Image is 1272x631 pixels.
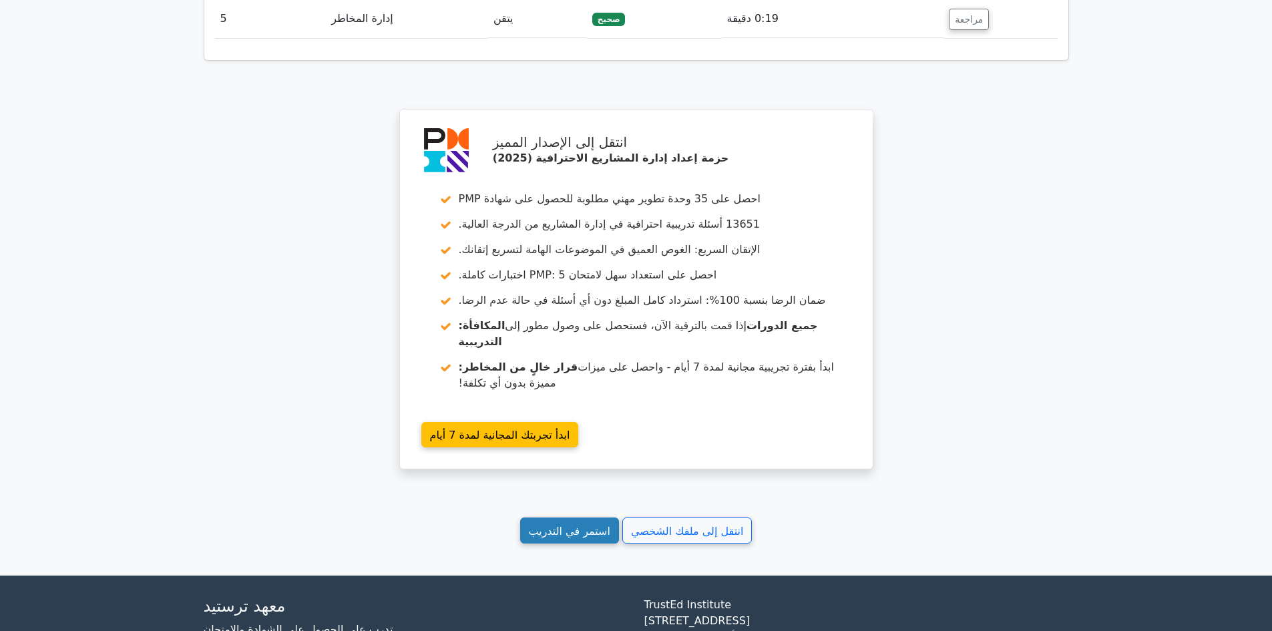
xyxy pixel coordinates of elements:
font: TrustEd Institute [644,598,732,611]
font: 5 [220,12,227,25]
font: إدارة المخاطر [331,12,393,25]
a: استمر في التدريب [520,517,619,544]
button: مراجعة [949,9,989,30]
a: انتقل إلى ملفك الشخصي [622,517,752,544]
font: انتقل إلى ملفك الشخصي [631,524,743,537]
font: معهد ترستيد [204,597,286,616]
font: صحيح [598,15,620,24]
font: يتقن [493,12,513,25]
font: استمر في التدريب [529,524,610,537]
font: 0:19 دقيقة [727,12,779,25]
font: مراجعة [955,14,983,25]
font: [STREET_ADDRESS] [644,614,751,627]
a: ابدأ تجربتك المجانية لمدة 7 أيام [421,422,579,448]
